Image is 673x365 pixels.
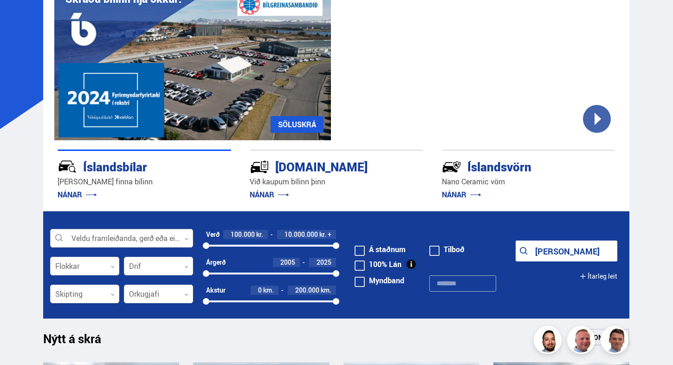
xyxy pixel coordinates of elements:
span: kr. [319,231,326,238]
a: NÁNAR [250,189,289,200]
span: km. [321,287,331,294]
span: kr. [256,231,263,238]
img: JRvxyua_JYH6wB4c.svg [58,157,77,176]
span: 0 [258,286,262,294]
img: nhp88E3Fdnt1Opn2.png [535,327,563,355]
div: Íslandsvörn [442,158,582,174]
label: Tilboð [429,246,465,253]
p: Við kaupum bílinn þinn [250,176,423,187]
button: Open LiveChat chat widget [7,4,35,32]
div: Akstur [206,287,226,294]
label: Myndband [355,277,404,284]
a: NÁNAR [58,189,97,200]
button: Ítarleg leit [580,266,617,287]
span: 2025 [317,258,331,267]
span: 10.000.000 [285,230,318,239]
p: Nano Ceramic vörn [442,176,615,187]
button: [PERSON_NAME] [516,241,618,261]
span: 200.000 [295,286,319,294]
label: Á staðnum [355,246,406,253]
h1: Nýtt á skrá [43,332,117,351]
img: siFngHWaQ9KaOqBr.png [569,327,596,355]
p: [PERSON_NAME] finna bílinn [58,176,231,187]
label: 100% Lán [355,261,401,268]
div: [DOMAIN_NAME] [250,158,390,174]
span: 2005 [280,258,295,267]
a: NÁNAR [442,189,481,200]
div: Verð [206,231,220,238]
span: + [328,231,331,238]
a: SÖLUSKRÁ [271,116,324,133]
div: Árgerð [206,259,226,266]
img: FbJEzSuNWCJXmdc-.webp [602,327,630,355]
span: 100.000 [231,230,255,239]
img: tr5P-W3DuiFaO7aO.svg [250,157,269,176]
div: Íslandsbílar [58,158,198,174]
span: km. [263,287,274,294]
img: -Svtn6bYgwAsiwNX.svg [442,157,461,176]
